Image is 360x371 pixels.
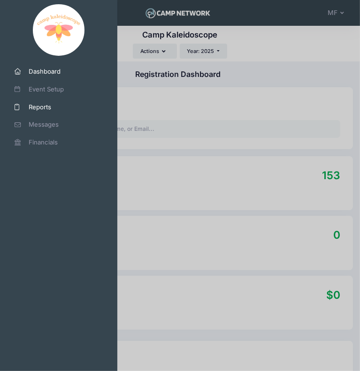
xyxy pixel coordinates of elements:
a: Financials [3,134,115,151]
a: Reports [3,98,115,116]
a: Messages [3,116,115,134]
span: Financials [29,138,96,147]
img: Camp Kaleidoscope [33,4,84,56]
span: Reports [29,103,96,112]
span: Event Setup [29,85,96,94]
a: Event Setup [3,81,115,98]
span: Messages [29,120,96,129]
a: Dashboard [3,63,115,81]
span: Dashboard [29,67,96,76]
